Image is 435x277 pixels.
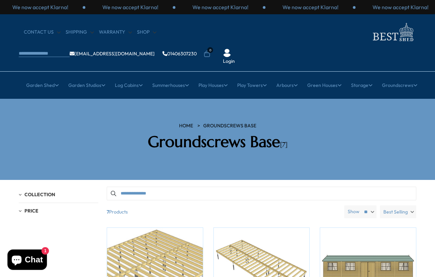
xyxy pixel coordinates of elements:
a: Arbours [276,77,298,94]
a: Groundscrews [382,77,417,94]
a: 01406307230 [162,51,197,56]
p: We now accept Klarna! [372,3,429,11]
span: 0 [207,47,213,53]
a: Warranty [99,29,132,36]
a: Green Houses [307,77,342,94]
input: Search products [107,187,416,200]
div: 2 / 3 [175,3,265,11]
a: [EMAIL_ADDRESS][DOMAIN_NAME] [70,51,155,56]
a: 0 [204,51,210,57]
h2: Groundscrews Base [121,133,314,151]
img: logo [369,21,416,43]
a: Storage [351,77,372,94]
a: HOME [179,123,193,129]
a: Shop [137,29,156,36]
b: 7 [107,205,109,218]
a: Garden Shed [26,77,59,94]
inbox-online-store-chat: Shopify online store chat [5,250,49,272]
div: 1 / 3 [85,3,175,11]
p: We now accept Klarna! [192,3,248,11]
a: Summerhouses [152,77,189,94]
a: Play Towers [237,77,267,94]
p: We now accept Klarna! [12,3,68,11]
a: Play Houses [198,77,228,94]
a: Login [223,58,235,65]
span: Price [24,208,38,214]
a: CONTACT US [24,29,60,36]
a: Shipping [66,29,94,36]
span: Best Selling [383,205,408,218]
img: User Icon [223,49,231,57]
label: Show [348,208,360,215]
a: Log Cabins [115,77,143,94]
div: 3 / 3 [265,3,355,11]
a: Garden Studios [68,77,105,94]
a: Groundscrews Base [203,123,256,129]
span: Collection [24,191,55,198]
label: Best Selling [380,205,416,218]
p: We now accept Klarna! [282,3,338,11]
p: We now accept Klarna! [102,3,158,11]
span: Products [104,205,342,218]
span: [7] [280,141,288,149]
